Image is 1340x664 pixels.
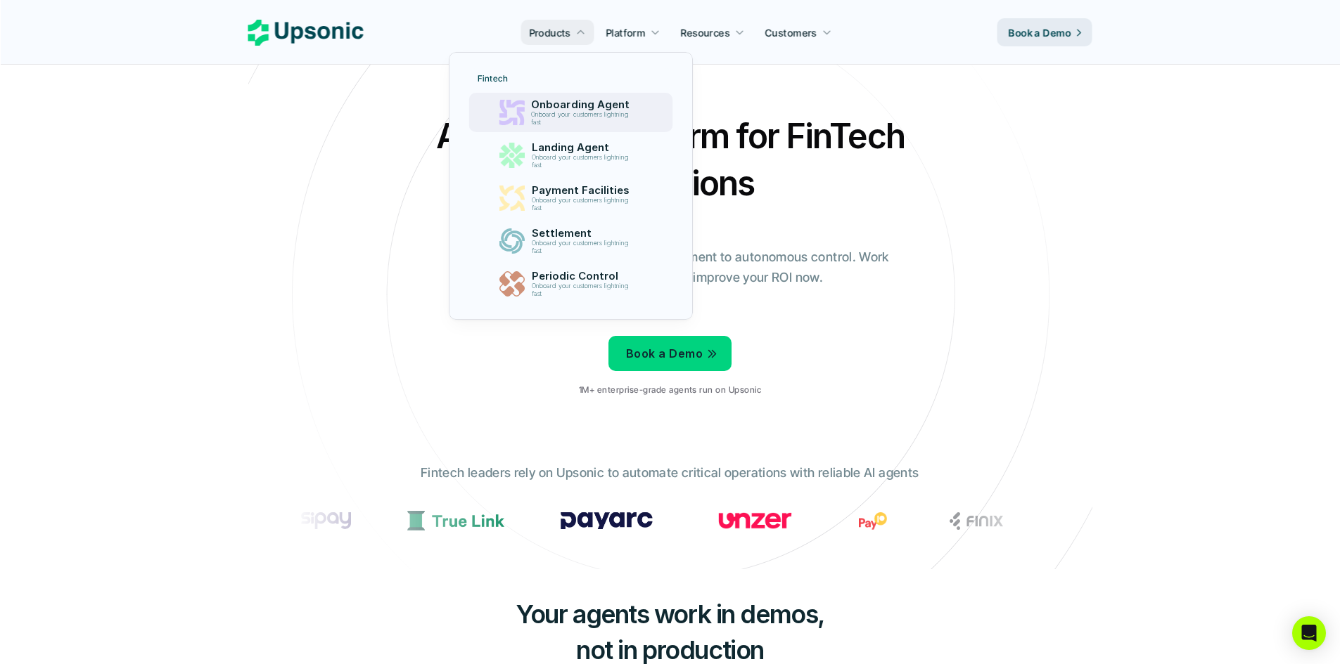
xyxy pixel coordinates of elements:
p: Products [529,25,570,40]
p: Resources [681,25,730,40]
a: Book a Demo [997,18,1092,46]
a: Onboarding AgentOnboard your customers lightning fast [469,93,673,132]
p: Payment Facilities [532,184,636,197]
p: Onboard your customers lightning fast [532,240,634,255]
p: Platform [606,25,645,40]
p: Periodic Control [532,270,636,282]
p: Onboarding Agent [531,98,635,111]
a: Landing AgentOnboard your customers lightning fast [469,136,672,175]
p: Onboard your customers lightning fast [532,197,634,212]
p: Fintech [478,74,508,84]
h2: Agentic AI Platform for FinTech Operations [424,112,917,207]
a: Book a Demo [608,336,732,371]
span: Your agents work in demos, [516,599,824,630]
p: Landing Agent [532,141,636,154]
p: From onboarding to compliance to settlement to autonomous control. Work with %82 more efficiency ... [442,247,899,288]
p: Onboard your customers lightning fast [532,282,634,298]
div: Open Intercom Messenger [1292,616,1326,650]
p: Onboard your customers lightning fast [532,154,634,169]
p: Settlement [532,227,636,240]
p: Onboard your customers lightning fast [531,111,634,126]
a: Payment FacilitiesOnboard your customers lightning fast [469,178,672,218]
p: Book a Demo [1009,25,1071,40]
p: Fintech leaders rely on Upsonic to automate critical operations with reliable AI agents [421,463,919,483]
p: 1M+ enterprise-grade agents run on Upsonic [579,385,761,395]
p: Book a Demo [626,344,703,364]
a: Products [521,20,594,45]
p: Customers [765,25,817,40]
